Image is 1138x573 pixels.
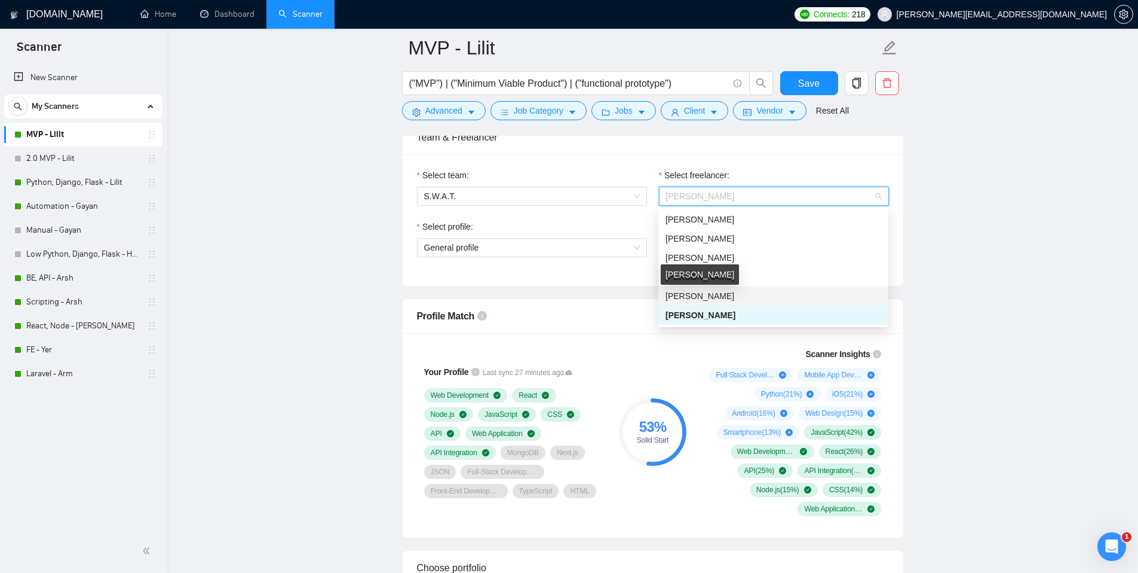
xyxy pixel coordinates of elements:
[867,410,875,417] span: plus-circle
[424,239,640,257] span: General profile
[780,71,838,95] button: Save
[471,368,480,376] span: info-circle
[147,130,157,139] span: holder
[507,448,539,458] span: MongoDB
[409,76,728,91] input: Search Freelance Jobs...
[804,504,863,514] span: Web Application ( 13 %)
[744,466,774,476] span: API ( 25 %)
[447,430,454,437] span: check-circle
[804,486,811,493] span: check-circle
[665,291,734,301] span: [PERSON_NAME]
[619,420,686,434] div: 53 %
[425,104,462,117] span: Advanced
[490,101,587,120] button: barsJob Categorycaret-down
[459,411,467,418] span: check-circle
[867,505,875,513] span: check-circle
[666,191,735,201] span: [PERSON_NAME]
[542,392,549,399] span: check-circle
[519,391,537,400] span: React
[147,297,157,307] span: holder
[501,108,509,117] span: bars
[557,448,578,458] span: Next.js
[661,264,739,285] div: [PERSON_NAME]
[409,33,879,63] input: Scanner name...
[806,391,814,398] span: plus-circle
[761,389,802,399] span: Python ( 21 %)
[756,104,783,117] span: Vendor
[805,409,863,418] span: Web Design ( 15 %)
[142,545,154,557] span: double-left
[1097,532,1126,561] iframe: Intercom live chat
[832,389,863,399] span: iOS ( 21 %)
[816,104,849,117] a: Reset All
[804,466,863,476] span: API Integration ( 16 %)
[431,486,501,496] span: Front-End Development
[467,108,476,117] span: caret-down
[431,391,489,400] span: Web Development
[140,9,176,19] a: homeHome
[665,234,734,243] span: [PERSON_NAME]
[417,311,475,321] span: Profile Match
[591,101,656,120] button: folderJobscaret-down
[732,409,775,418] span: Android ( 16 %)
[422,220,473,233] span: Select profile:
[147,225,157,235] span: holder
[26,194,140,218] a: Automation - Gayan
[472,429,523,438] span: Web Application
[867,429,875,436] span: check-circle
[811,428,863,437] span: JavaScript ( 42 %)
[756,485,799,495] span: Node.js ( 15 %)
[26,147,140,170] a: 2.0 MVP - Lilit
[424,367,469,377] span: Your Profile
[431,410,455,419] span: Node.js
[26,266,140,290] a: BE, API - Arsh
[876,78,898,89] span: delete
[568,108,576,117] span: caret-down
[637,108,646,117] span: caret-down
[779,467,786,474] span: check-circle
[867,486,875,493] span: check-circle
[570,486,590,496] span: HTML
[1114,5,1133,24] button: setting
[567,411,574,418] span: check-circle
[522,411,529,418] span: check-circle
[4,66,162,90] li: New Scanner
[4,95,162,386] li: My Scanners
[1115,10,1133,19] span: setting
[8,97,27,116] button: search
[147,345,157,355] span: holder
[26,218,140,242] a: Manual - Gayan
[484,410,517,419] span: JavaScript
[659,169,729,182] label: Select freelancer:
[431,448,477,458] span: API Integration
[519,486,553,496] span: TypeScript
[829,485,863,495] span: CSS ( 14 %)
[26,290,140,314] a: Scripting - Arsh
[710,108,718,117] span: caret-down
[684,104,706,117] span: Client
[800,448,807,455] span: check-circle
[788,108,796,117] span: caret-down
[734,80,741,87] span: info-circle
[9,102,27,111] span: search
[743,108,751,117] span: idcard
[7,38,71,63] span: Scanner
[26,123,140,147] a: MVP - Lilit
[467,467,538,477] span: Full-Stack Development
[881,10,889,19] span: user
[26,170,140,194] a: Python, Django, Flask - Lilit
[845,78,868,89] span: copy
[665,253,734,263] span: [PERSON_NAME]
[26,314,140,338] a: React, Node - [PERSON_NAME]
[875,71,899,95] button: delete
[749,71,773,95] button: search
[547,410,562,419] span: CSS
[798,76,820,91] span: Save
[845,71,869,95] button: copy
[32,95,79,118] span: My Scanners
[482,449,489,456] span: check-circle
[800,10,809,19] img: upwork-logo.png
[147,249,157,259] span: holder
[737,447,796,456] span: Web Development ( 31 %)
[14,66,153,90] a: New Scanner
